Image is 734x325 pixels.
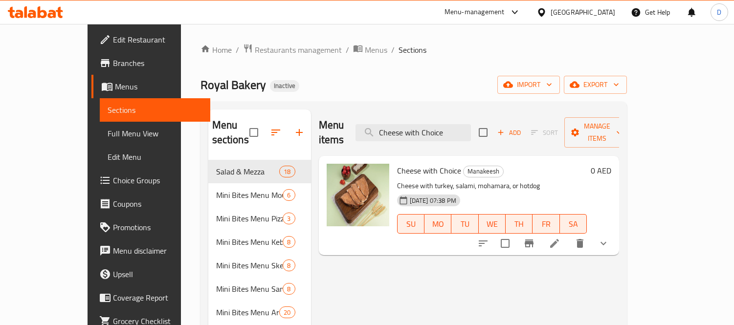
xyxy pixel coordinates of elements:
[216,283,283,295] span: Mini Bites Menu Sambousek
[91,286,210,309] a: Coverage Report
[549,238,560,249] a: Edit menu item
[113,221,202,233] span: Promotions
[200,43,627,56] nav: breadcrumb
[91,216,210,239] a: Promotions
[216,189,283,201] span: Mini Bites Menu Mouajanat
[564,76,627,94] button: export
[280,308,294,317] span: 20
[283,284,294,294] span: 8
[564,117,630,148] button: Manage items
[216,166,280,177] span: Salad & Mezza
[353,43,387,56] a: Menus
[445,6,505,18] div: Menu-management
[208,230,311,254] div: Mini Bites Menu Kebba8
[208,160,311,183] div: Salad & Mezza18
[517,232,541,255] button: Branch-specific-item
[208,207,311,230] div: Mini Bites Menu Pizza3
[216,213,283,224] span: Mini Bites Menu Pizza
[279,166,295,177] div: items
[365,44,387,56] span: Menus
[208,254,311,277] div: Mini Bites Menu Skewers8
[397,163,461,178] span: Cheese with Choice
[91,51,210,75] a: Branches
[473,122,493,143] span: Select section
[212,118,249,147] h2: Menu sections
[283,213,295,224] div: items
[91,28,210,51] a: Edit Restaurant
[591,164,611,177] h6: 0 AED
[560,214,587,234] button: SA
[533,214,559,234] button: FR
[270,80,299,92] div: Inactive
[283,283,295,295] div: items
[115,81,202,92] span: Menus
[572,120,622,145] span: Manage items
[113,174,202,186] span: Choice Groups
[356,124,471,141] input: search
[464,166,503,177] span: Manakeesh
[200,74,266,96] span: Royal Bakery
[283,261,294,270] span: 8
[463,166,504,177] div: Manakeesh
[91,239,210,262] a: Menu disclaimer
[243,43,342,56] a: Restaurants management
[592,232,615,255] button: show more
[288,121,311,144] button: Add section
[113,57,202,69] span: Branches
[572,79,619,91] span: export
[113,198,202,210] span: Coupons
[283,214,294,223] span: 3
[401,217,421,231] span: SU
[551,7,615,18] div: [GEOGRAPHIC_DATA]
[506,214,533,234] button: TH
[397,180,587,192] p: Cheese with turkey, salami, mohamara, or hotdog
[568,232,592,255] button: delete
[100,145,210,169] a: Edit Menu
[255,44,342,56] span: Restaurants management
[455,217,474,231] span: TU
[113,292,202,303] span: Coverage Report
[270,82,299,90] span: Inactive
[479,214,506,234] button: WE
[525,125,564,140] span: Select section first
[100,98,210,122] a: Sections
[283,260,295,271] div: items
[236,44,239,56] li: /
[113,34,202,45] span: Edit Restaurant
[283,191,294,200] span: 6
[216,306,280,318] span: Mini Bites Menu Arabic Bread
[283,238,294,247] span: 8
[497,76,560,94] button: import
[391,44,395,56] li: /
[483,217,502,231] span: WE
[495,233,515,254] span: Select to update
[505,79,552,91] span: import
[319,118,344,147] h2: Menu items
[493,125,525,140] span: Add item
[536,217,556,231] span: FR
[598,238,609,249] svg: Show Choices
[208,301,311,324] div: Mini Bites Menu Arabic Bread20
[113,245,202,257] span: Menu disclaimer
[108,151,202,163] span: Edit Menu
[451,214,478,234] button: TU
[91,192,210,216] a: Coupons
[496,127,522,138] span: Add
[100,122,210,145] a: Full Menu View
[108,104,202,116] span: Sections
[216,236,283,248] span: Mini Bites Menu Kebba
[283,189,295,201] div: items
[493,125,525,140] button: Add
[424,214,451,234] button: MO
[91,262,210,286] a: Upsell
[471,232,495,255] button: sort-choices
[216,260,283,271] span: Mini Bites Menu Skewers
[406,196,460,205] span: [DATE] 07:38 PM
[280,167,294,176] span: 18
[91,169,210,192] a: Choice Groups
